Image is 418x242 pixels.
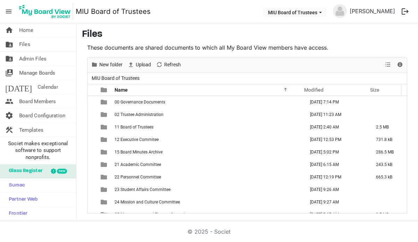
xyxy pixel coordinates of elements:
a: MIU Board of Trustees [76,5,151,18]
div: New folder [89,58,125,72]
button: View dropdownbutton [384,60,392,69]
span: Home [19,23,33,37]
span: folder_shared [5,52,14,66]
td: is template cell column header type [97,146,112,158]
td: 15 Board Minutes Archive is template cell column header Name [112,146,303,158]
td: August 06, 2025 9:27 AM column header Modified [303,196,369,208]
span: Frontier [5,207,27,221]
span: Sumac [5,178,25,192]
td: checkbox [87,121,97,133]
td: is template cell column header Size [369,183,407,196]
span: 15 Board Minutes Archive [115,150,162,155]
span: [DATE] [5,80,32,94]
td: September 24, 2025 5:02 PM column header Modified [303,146,369,158]
span: Calendar [37,80,58,94]
span: Admin Files [19,52,47,66]
td: checkbox [87,146,97,158]
span: 00 Governance Documents [115,100,165,105]
button: logout [398,4,412,19]
td: 731.8 kB is template cell column header Size [369,133,407,146]
span: Name [115,87,128,93]
span: Partner Web [5,193,38,207]
a: © 2025 - Societ [187,228,231,235]
button: Refresh [155,60,182,69]
span: 11 Board of Trustees [115,125,153,130]
td: checkbox [87,96,97,108]
td: 11 Board of Trustees is template cell column header Name [112,121,303,133]
td: August 06, 2025 11:23 AM column header Modified [303,108,369,121]
td: 286.5 MB is template cell column header Size [369,146,407,158]
td: September 16, 2025 12:19 PM column header Modified [303,171,369,183]
span: switch_account [5,66,14,80]
span: Manage Boards [19,66,55,80]
td: checkbox [87,158,97,171]
div: Upload [125,58,153,72]
span: Board Members [19,94,56,108]
td: is template cell column header type [97,121,112,133]
span: 21 Academic Committee [115,162,161,167]
span: 12 Executive Commitee [115,137,159,142]
span: 23 Student Affairs Committee [115,187,170,192]
td: 21 Academic Committee is template cell column header Name [112,158,303,171]
td: 665.3 kB is template cell column header Size [369,171,407,183]
h3: Files [82,29,412,41]
span: Upload [135,60,152,69]
td: 24 Mission and Culture Committee is template cell column header Name [112,196,303,208]
td: 23 Student Affairs Committee is template cell column header Name [112,183,303,196]
td: is template cell column header Size [369,196,407,208]
button: New folder [90,60,124,69]
span: 24 Mission and Culture Committee [115,200,180,205]
td: 243.5 kB is template cell column header Size [369,158,407,171]
span: Glass Register [5,164,42,178]
td: September 22, 2025 7:07 AM column header Modified [303,208,369,221]
span: 22 Personnel Committee [115,175,161,180]
span: Societ makes exceptional software to support nonprofits. [3,140,73,161]
span: Templates [19,123,43,137]
td: is template cell column header type [97,96,112,108]
div: new [57,169,67,174]
td: 00 Governance Documents is template cell column header Name [112,96,303,108]
td: September 16, 2025 12:53 PM column header Modified [303,133,369,146]
td: is template cell column header type [97,208,112,221]
div: Details [394,58,406,72]
td: 02 Trustee Administration is template cell column header Name [112,108,303,121]
td: September 22, 2025 6:15 AM column header Modified [303,158,369,171]
td: August 04, 2025 7:14 PM column header Modified [303,96,369,108]
td: is template cell column header type [97,196,112,208]
span: Size [370,87,379,93]
span: folder_shared [5,37,14,51]
span: people [5,94,14,108]
td: 22 Personnel Committee is template cell column header Name [112,171,303,183]
td: August 06, 2025 9:26 AM column header Modified [303,183,369,196]
div: Refresh [153,58,183,72]
span: 25 Management and Finance Committee [115,212,192,217]
span: Files [19,37,30,51]
span: Refresh [164,60,182,69]
td: is template cell column header Size [369,96,407,108]
td: checkbox [87,171,97,183]
td: is template cell column header type [97,108,112,121]
span: construction [5,123,14,137]
img: My Board View Logo [17,3,73,20]
span: MIU Board of Trustees [90,74,141,83]
img: no-profile-picture.svg [333,4,347,18]
span: menu [2,5,15,18]
span: Board Configuration [19,109,65,123]
p: These documents are shared documents to which all My Board View members have access. [87,43,407,52]
span: home [5,23,14,37]
td: checkbox [87,208,97,221]
span: 02 Trustee Administration [115,112,164,117]
td: is template cell column header Size [369,108,407,121]
td: is template cell column header type [97,158,112,171]
td: is template cell column header type [97,171,112,183]
div: View [382,58,394,72]
span: New folder [99,60,123,69]
td: 2.5 MB is template cell column header Size [369,121,407,133]
a: [PERSON_NAME] [347,4,398,18]
td: September 25, 2025 2:40 AM column header Modified [303,121,369,133]
td: checkbox [87,133,97,146]
button: Upload [126,60,152,69]
td: 25 Management and Finance Committee is template cell column header Name [112,208,303,221]
td: checkbox [87,183,97,196]
button: MIU Board of Trustees dropdownbutton [264,7,326,17]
